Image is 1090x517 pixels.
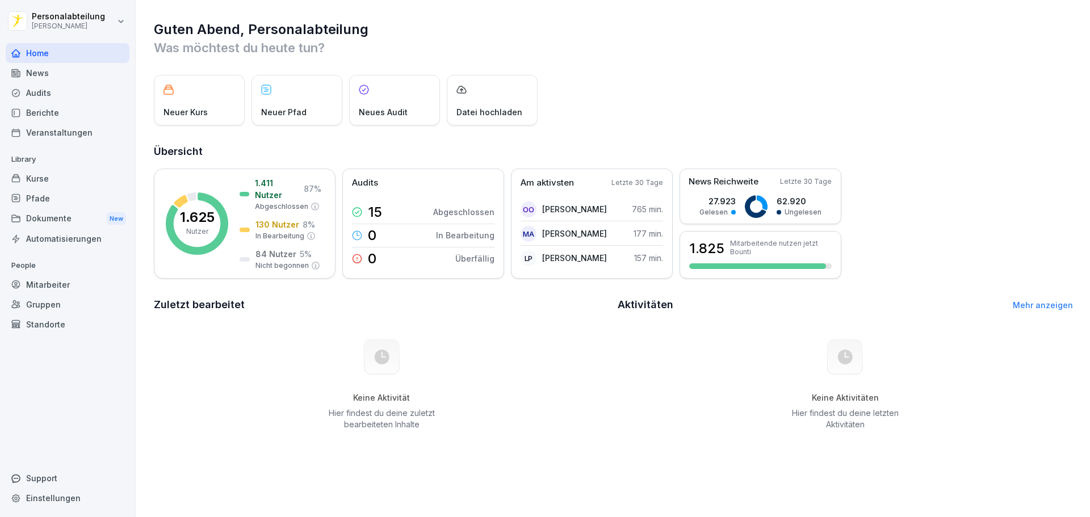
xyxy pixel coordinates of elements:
p: Überfällig [455,253,494,264]
h2: Zuletzt bearbeitet [154,297,610,313]
a: News [6,63,129,83]
a: Standorte [6,314,129,334]
p: 765 min. [632,203,663,215]
h1: Guten Abend, Personalabteilung [154,20,1073,39]
p: Hier findest du deine letzten Aktivitäten [788,407,903,430]
p: Personalabteilung [32,12,105,22]
p: Was möchtest du heute tun? [154,39,1073,57]
div: MA [521,226,536,242]
p: 1.625 [180,211,215,224]
a: Kurse [6,169,129,188]
h2: Aktivitäten [618,297,673,313]
p: News Reichweite [689,175,758,188]
p: [PERSON_NAME] [542,252,607,264]
p: 62.920 [777,195,821,207]
p: [PERSON_NAME] [32,22,105,30]
a: Gruppen [6,295,129,314]
p: Neuer Pfad [261,106,307,118]
p: Neues Audit [359,106,408,118]
div: Dokumente [6,208,129,229]
div: OO [521,201,536,217]
p: 177 min. [634,228,663,239]
p: 5 % [300,248,312,260]
a: Berichte [6,103,129,123]
p: 87 % [304,183,321,195]
h5: Keine Aktivität [324,393,439,403]
a: Mitarbeiter [6,275,129,295]
p: 15 [368,205,382,219]
p: People [6,257,129,275]
p: Library [6,150,129,169]
p: 0 [368,229,376,242]
p: Audits [352,176,378,190]
a: Automatisierungen [6,229,129,249]
p: Abgeschlossen [255,201,308,212]
a: Home [6,43,129,63]
p: Am aktivsten [521,176,574,190]
p: Datei hochladen [456,106,522,118]
p: Gelesen [699,207,728,217]
p: [PERSON_NAME] [542,228,607,239]
p: Neuer Kurs [163,106,208,118]
p: 27.923 [699,195,736,207]
div: LP [521,250,536,266]
p: [PERSON_NAME] [542,203,607,215]
a: Pfade [6,188,129,208]
p: Nutzer [186,226,208,237]
a: DokumenteNew [6,208,129,229]
p: 130 Nutzer [255,218,299,230]
a: Einstellungen [6,488,129,508]
h2: Übersicht [154,144,1073,159]
p: 8 % [303,218,315,230]
p: Letzte 30 Tage [780,176,832,187]
div: New [107,212,126,225]
p: Mitarbeitende nutzen jetzt Bounti [730,239,832,256]
p: 1.411 Nutzer [255,177,300,201]
p: In Bearbeitung [255,231,304,241]
p: 0 [368,252,376,266]
p: Nicht begonnen [255,260,309,271]
p: Letzte 30 Tage [611,178,663,188]
p: 157 min. [634,252,663,264]
p: Abgeschlossen [433,206,494,218]
a: Veranstaltungen [6,123,129,142]
h5: Keine Aktivitäten [788,393,903,403]
p: Hier findest du deine zuletzt bearbeiteten Inhalte [324,407,439,430]
a: Mehr anzeigen [1013,300,1073,310]
p: In Bearbeitung [436,229,494,241]
p: 84 Nutzer [255,248,296,260]
p: Ungelesen [785,207,821,217]
div: Support [6,468,129,488]
a: Audits [6,83,129,103]
h3: 1.825 [689,239,724,258]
